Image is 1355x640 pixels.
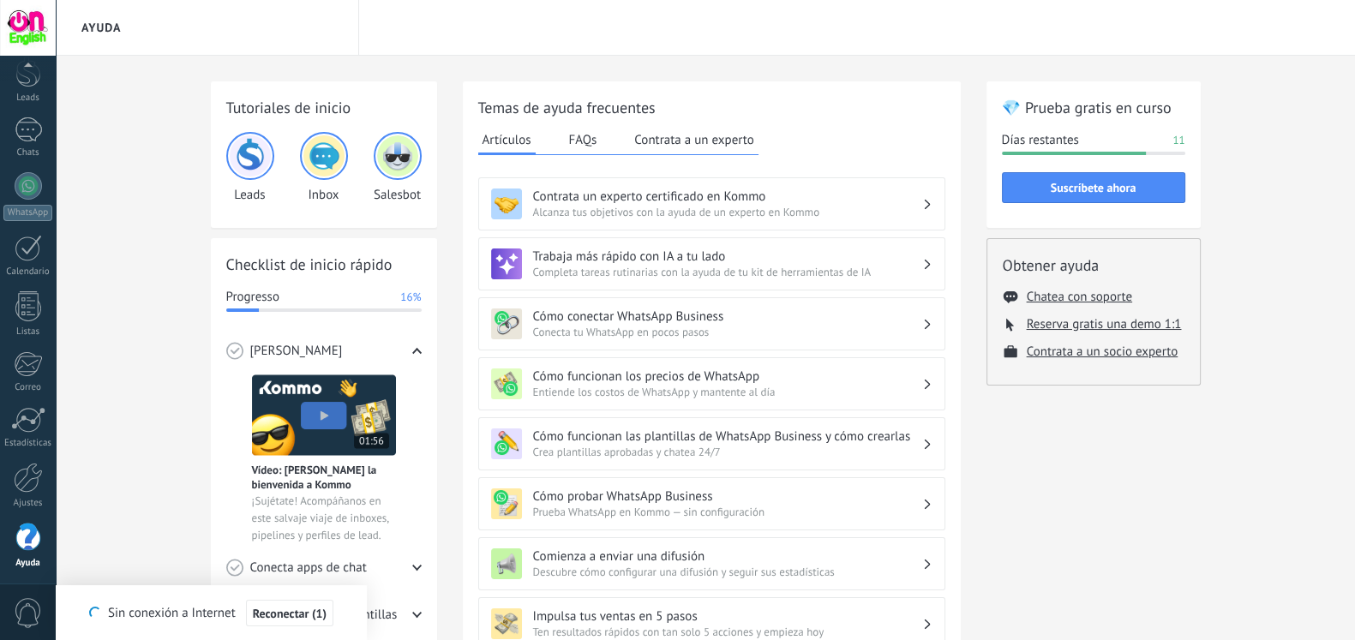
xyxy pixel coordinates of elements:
[252,493,396,544] span: ¡Sujétate! Acompáñanos en este salvaje viaje de inboxes, pipelines y perfiles de lead.
[252,374,396,456] img: Meet video
[478,97,945,118] h2: Temas de ayuda frecuentes
[250,343,343,360] span: [PERSON_NAME]
[374,132,422,203] div: Salesbot
[478,127,536,155] button: Artículos
[226,132,274,203] div: Leads
[630,127,758,153] button: Contrata a un experto
[533,625,922,639] span: Ten resultados rápidos con tan solo 5 acciones y empieza hoy
[533,188,922,205] h3: Contrata un experto certificado en Kommo
[3,266,53,278] div: Calendario
[533,488,922,505] h3: Cómo probar WhatsApp Business
[533,505,922,519] span: Prueba WhatsApp en Kommo — sin configuración
[3,326,53,338] div: Listas
[3,498,53,509] div: Ajustes
[3,382,53,393] div: Correo
[533,445,922,459] span: Crea plantillas aprobadas y chatea 24/7
[533,248,922,265] h3: Trabaja más rápido con IA a tu lado
[89,599,333,627] div: Sin conexión a Internet
[252,463,396,492] span: Vídeo: [PERSON_NAME] la bienvenida a Kommo
[300,132,348,203] div: Inbox
[1027,344,1178,360] button: Contrata a un socio experto
[1002,97,1185,118] h2: 💎 Prueba gratis en curso
[1027,289,1132,305] button: Chatea con soporte
[246,600,333,627] button: Reconectar (1)
[533,265,922,279] span: Completa tareas rutinarias con la ayuda de tu kit de herramientas de IA
[3,147,53,159] div: Chats
[3,93,53,104] div: Leads
[3,558,53,569] div: Ayuda
[3,205,52,221] div: WhatsApp
[1027,316,1182,332] button: Reserva gratis una demo 1:1
[533,325,922,339] span: Conecta tu WhatsApp en pocos pasos
[533,548,922,565] h3: Comienza a enviar una difusión
[1002,172,1185,203] button: Suscríbete ahora
[533,428,922,445] h3: Cómo funcionan las plantillas de WhatsApp Business y cómo crearlas
[1172,132,1184,149] span: 11
[533,608,922,625] h3: Impulsa tus ventas en 5 pasos
[1003,254,1184,276] h2: Obtener ayuda
[565,127,602,153] button: FAQs
[533,308,922,325] h3: Cómo conectar WhatsApp Business
[226,97,422,118] h2: Tutoriales de inicio
[533,368,922,385] h3: Cómo funcionan los precios de WhatsApp
[533,385,922,399] span: Entiende los costos de WhatsApp y mantente al día
[1002,132,1079,149] span: Días restantes
[253,607,327,619] span: Reconectar (1)
[3,438,53,449] div: Estadísticas
[226,254,422,275] h2: Checklist de inicio rápido
[250,559,367,577] span: Conecta apps de chat
[226,289,279,306] span: Progresso
[533,205,922,219] span: Alcanza tus objetivos con la ayuda de un experto en Kommo
[400,289,421,306] span: 16%
[533,565,922,579] span: Descubre cómo configurar una difusión y seguir sus estadísticas
[1051,182,1136,194] span: Suscríbete ahora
